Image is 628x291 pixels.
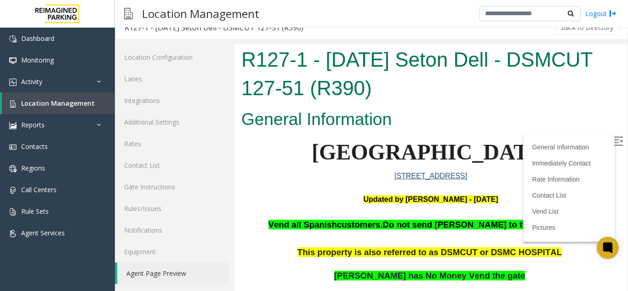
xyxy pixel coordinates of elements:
span: [GEOGRAPHIC_DATA] [77,96,315,120]
a: Equipment [115,241,229,262]
span: Agent Services [21,228,65,237]
span: [PERSON_NAME] has No Money Vend the gate [100,227,291,236]
span: Activity [21,77,42,86]
a: Immediately Contact [297,115,356,123]
span: customers. [103,176,148,185]
img: 'icon' [9,122,17,129]
img: 'icon' [9,230,17,237]
span: Regions [21,164,45,172]
a: [STREET_ADDRESS] [160,128,233,136]
a: Rate Information [297,131,345,139]
h3: Location Management [137,2,264,25]
a: Additional Settings [115,111,229,133]
span: Dashboard [21,34,54,43]
img: 'icon' [9,100,17,108]
a: Location Management [2,92,115,114]
a: Logout [585,9,617,18]
a: Pictures [297,180,321,187]
img: 'icon' [9,165,17,172]
a: Rates [115,133,229,154]
a: Contact List [115,154,229,176]
span: Vend all Spanish [34,176,103,185]
span: Reports [21,120,45,129]
a: Contact List [297,148,331,155]
a: Agent Page Preview [117,262,229,284]
img: pageIcon [124,2,133,25]
img: 'icon' [9,57,17,64]
span: Rule Sets [21,207,49,216]
a: Vend List [297,164,324,171]
img: 'icon' [9,208,17,216]
div: R127-1 - [DATE] Seton Dell - DSMCUT 127-51 (R390) [125,22,303,34]
b: Updated by [PERSON_NAME] - [DATE] [129,151,263,159]
img: 'icon' [9,79,17,86]
button: Back to Directory [555,21,619,34]
a: Location Configuration [115,46,229,68]
span: Monitoring [21,56,54,64]
img: 'icon' [9,35,17,43]
span: This property is also referred to as DSMCUT or DSMC HOSPITAL [63,203,327,213]
a: Integrations [115,90,229,111]
img: logout [609,9,617,18]
a: Notifications [115,219,229,241]
a: General Information [297,99,354,107]
img: 'icon' [9,187,17,194]
img: Open/Close Sidebar Menu [379,92,388,102]
span: Location Management [21,99,95,108]
h1: R127-1 - [DATE] Seton Dell - DSMCUT 127-51 (R390) [7,1,386,58]
span: Do not send [PERSON_NAME] to the parking office [148,176,356,185]
a: Gate Instructions [115,176,229,198]
span: Contacts [21,142,48,151]
h2: General Information [7,63,386,87]
a: Lanes [115,68,229,90]
a: Rules/Issues [115,198,229,219]
span: Call Centers [21,185,57,194]
img: 'icon' [9,143,17,151]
